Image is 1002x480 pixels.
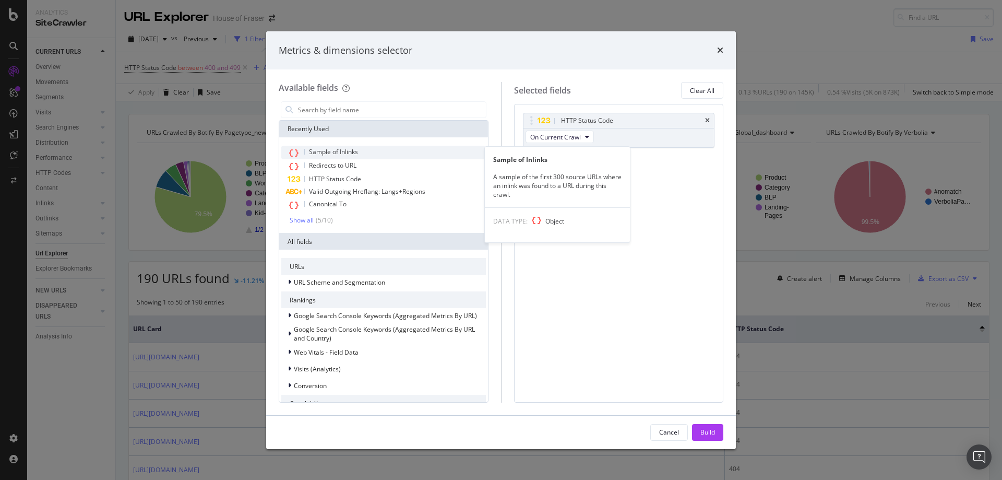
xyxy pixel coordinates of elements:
[705,118,710,124] div: times
[523,113,715,148] div: HTTP Status CodetimesOn Current Crawl
[294,348,359,357] span: Web Vitals - Field Data
[514,85,571,97] div: Selected fields
[485,155,630,164] div: Sample of Inlinks
[294,381,327,390] span: Conversion
[717,44,723,57] div: times
[290,217,314,224] div: Show all
[281,395,486,412] div: Crawlability
[700,428,715,437] div: Build
[279,44,412,57] div: Metrics & dimensions selector
[692,424,723,441] button: Build
[309,174,361,183] span: HTTP Status Code
[681,82,723,99] button: Clear All
[309,200,347,208] span: Canonical To
[545,217,564,226] span: Object
[650,424,688,441] button: Cancel
[967,444,992,470] div: Open Intercom Messenger
[294,311,477,320] span: Google Search Console Keywords (Aggregated Metrics By URL)
[493,217,528,226] span: DATA TYPE:
[279,121,488,137] div: Recently Used
[297,102,486,118] input: Search by field name
[530,133,581,142] span: On Current Crawl
[281,258,486,275] div: URLs
[279,233,488,250] div: All fields
[279,82,338,93] div: Available fields
[526,131,594,143] button: On Current Crawl
[561,115,613,126] div: HTTP Status Code
[309,187,425,196] span: Valid Outgoing Hreflang: Langs+Regions
[294,365,341,373] span: Visits (Analytics)
[690,86,714,95] div: Clear All
[309,147,358,156] span: Sample of Inlinks
[294,278,385,287] span: URL Scheme and Segmentation
[309,161,356,170] span: Redirects to URL
[485,172,630,199] div: A sample of the first 300 source URLs where an inlink was found to a URL during this crawl.
[314,216,333,225] div: ( 5 / 10 )
[266,31,736,449] div: modal
[659,428,679,437] div: Cancel
[281,291,486,308] div: Rankings
[294,325,475,343] span: Google Search Console Keywords (Aggregated Metrics By URL and Country)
